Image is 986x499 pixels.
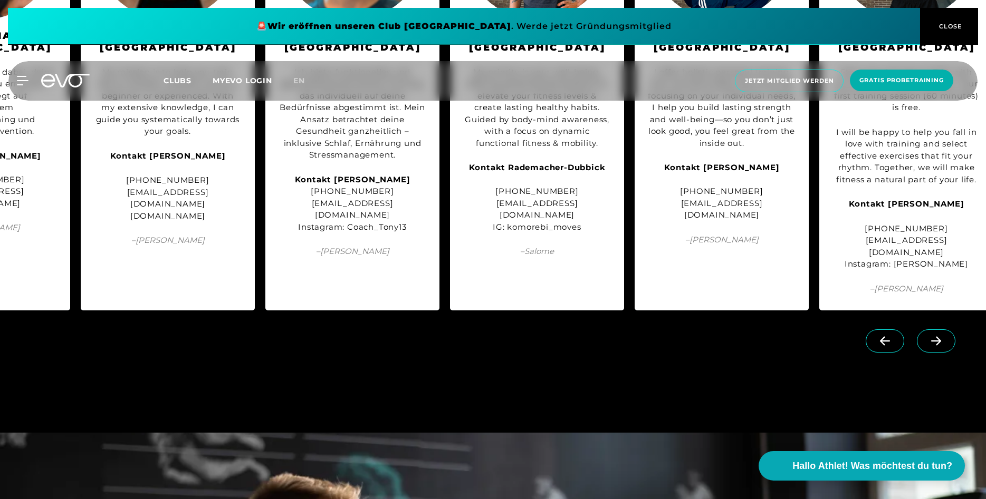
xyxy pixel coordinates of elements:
[94,174,242,222] div: [PHONE_NUMBER] [EMAIL_ADDRESS][DOMAIN_NAME] [DOMAIN_NAME]
[164,76,192,85] span: Clubs
[648,162,796,221] div: [PHONE_NUMBER] [EMAIL_ADDRESS][DOMAIN_NAME]
[732,70,847,92] a: Jetzt Mitglied werden
[279,66,426,161] div: Ich biete funktionelles und gesundheitsorientiertes Training, das individuell auf deine Bedürfnis...
[295,174,410,184] strong: Kontakt [PERSON_NAME]
[293,75,318,87] a: en
[293,76,305,85] span: en
[279,246,426,258] span: – [PERSON_NAME]
[164,75,213,85] a: Clubs
[847,70,956,92] a: Gratis Probetraining
[463,162,611,233] div: [PHONE_NUMBER] [EMAIL_ADDRESS][DOMAIN_NAME] IG: komorebi_moves
[213,76,272,85] a: MYEVO LOGIN
[648,234,796,246] span: – [PERSON_NAME]
[832,126,980,186] div: I will be happy to help you fall in love with training and select effective exercises that fit yo...
[792,459,952,473] span: Hallo Athlet! Was möchtest du tun?
[832,283,980,295] span: – [PERSON_NAME]
[664,162,780,172] strong: Kontakt [PERSON_NAME]
[463,246,611,258] span: – Salome
[469,162,606,172] strong: Kontakt Rademacher-Dubbick
[745,76,834,85] span: Jetzt Mitglied werden
[279,174,426,233] div: [PHONE_NUMBER] [EMAIL_ADDRESS][DOMAIN_NAME] Instagram: Coach_Tony13
[94,234,242,247] span: – [PERSON_NAME]
[759,451,965,481] button: Hallo Athlet! Was möchtest du tun?
[832,223,980,270] div: [PHONE_NUMBER] [EMAIL_ADDRESS][DOMAIN_NAME] Instagram: [PERSON_NAME]
[920,8,978,45] button: CLOSE
[859,76,944,85] span: Gratis Probetraining
[110,151,226,161] strong: Kontakt [PERSON_NAME]
[936,22,962,31] span: CLOSE
[849,199,964,209] strong: Kontakt [PERSON_NAME]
